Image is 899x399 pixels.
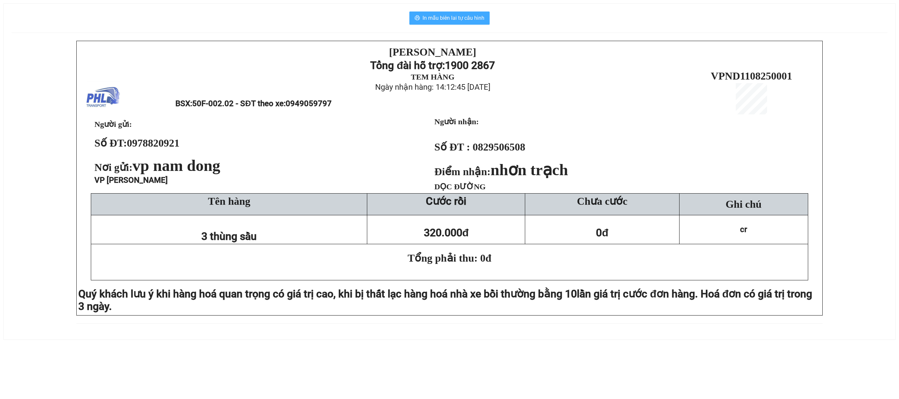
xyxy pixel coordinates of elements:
span: cr [740,225,747,234]
span: Ngày nhận hàng: 14:12:45 [DATE] [375,82,490,92]
strong: Cước rồi [426,195,466,207]
span: Ghi chú [726,198,761,210]
span: 50F-002.02 - SĐT theo xe: [192,99,331,108]
span: BSX: [175,99,331,108]
strong: Người nhận: [434,117,479,126]
strong: 1900 2867 [445,59,495,72]
strong: Điểm nhận: [434,166,568,177]
span: lần giá trị cước đơn hàng. Hoá đơn có giá trị trong 3 ngày. [78,288,812,313]
span: vp nam dong [133,157,220,174]
strong: Số ĐT: [94,137,180,149]
img: logo [87,81,120,114]
span: Người gửi: [94,120,132,129]
span: printer [415,15,420,21]
span: 0đ [596,226,608,239]
span: Chưa cước [577,195,627,207]
strong: [PERSON_NAME] [389,46,476,58]
span: 0829506508 [473,141,525,153]
span: 0949059797 [286,99,332,108]
span: In mẫu biên lai tự cấu hình [423,14,484,22]
span: Tổng phải thu: 0đ [408,252,491,264]
span: Quý khách lưu ý khi hàng hoá quan trọng có giá trị cao, khi bị thất lạc hàng hoá nhà xe bồi thườn... [78,288,577,300]
span: DỌC ĐƯỜNG [434,182,486,191]
span: VPND1108250001 [711,70,792,82]
span: VP [PERSON_NAME] [94,176,168,185]
span: 320.000đ [424,226,469,239]
span: Tên hàng [208,195,250,207]
span: 0978820921 [127,137,180,149]
strong: TEM HÀNG [411,73,454,81]
strong: Số ĐT : [434,141,470,153]
span: Nơi gửi: [94,161,223,173]
span: nhơn trạch [491,161,568,178]
button: printerIn mẫu biên lai tự cấu hình [409,12,490,25]
strong: Tổng đài hỗ trợ: [370,59,445,72]
span: 3 thùng sầu [201,230,257,243]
